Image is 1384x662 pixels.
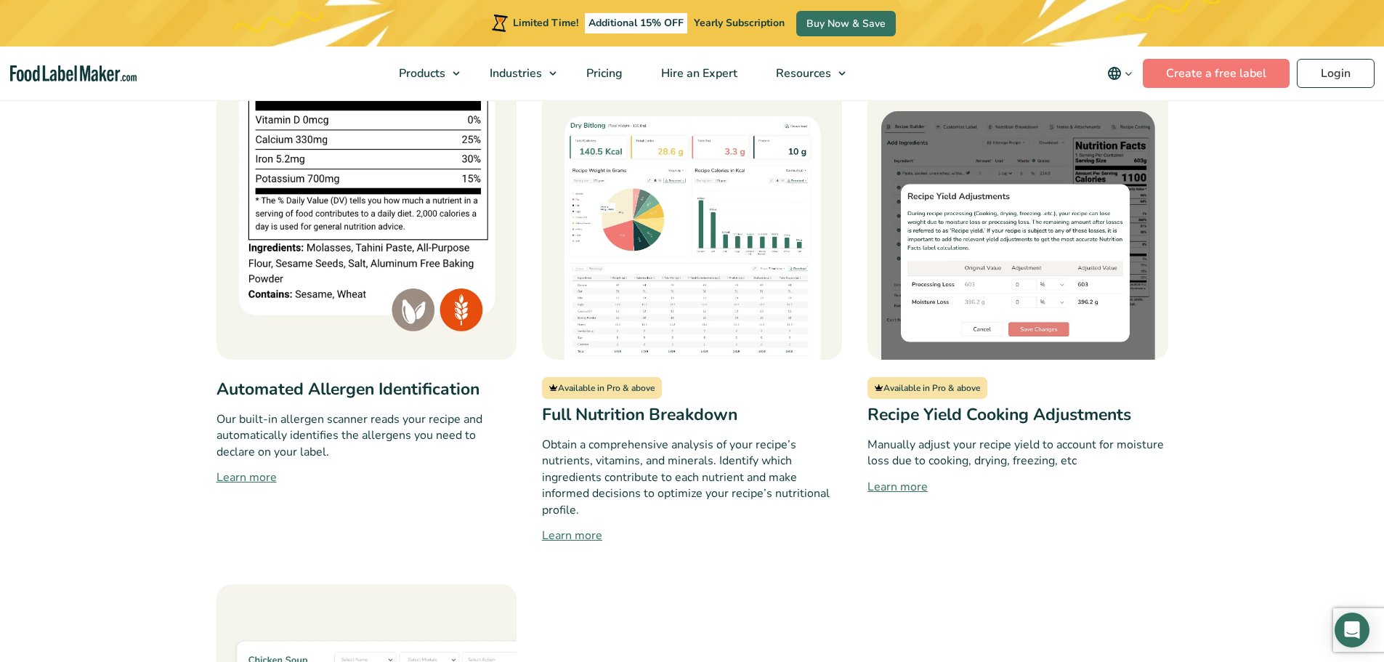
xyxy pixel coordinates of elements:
span: Products [394,65,447,81]
div: Open Intercom Messenger [1335,613,1369,647]
span: Additional 15% OFF [585,13,687,33]
span: Pricing [582,65,624,81]
span: Hire an Expert [657,65,739,81]
a: Buy Now & Save [796,11,896,36]
span: Industries [485,65,543,81]
span: Yearly Subscription [694,16,785,30]
a: Industries [471,47,564,100]
h3: Full Nutrition Breakdown [542,403,842,428]
a: Learn more [542,527,842,544]
p: Obtain a comprehensive analysis of your recipe’s nutrients, vitamins, and minerals. Identify whic... [542,437,842,518]
span: Available in Pro & above [542,377,662,399]
a: Create a free label [1143,59,1290,88]
a: Login [1297,59,1375,88]
span: Resources [772,65,833,81]
a: Resources [757,47,853,100]
span: Limited Time! [513,16,578,30]
a: Products [380,47,467,100]
span: Available in Pro & above [867,377,987,399]
p: Manually adjust your recipe yield to account for moisture loss due to cooking, drying, freezing, etc [867,437,1168,469]
a: Learn more [216,469,517,486]
a: Pricing [567,47,639,100]
h3: Automated Allergen Identification [216,377,517,403]
p: Our built-in allergen scanner reads your recipe and automatically identifies the allergens you ne... [216,411,517,460]
a: Learn more [867,478,1168,496]
a: Hire an Expert [642,47,753,100]
h3: Recipe Yield Cooking Adjustments [867,403,1168,428]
